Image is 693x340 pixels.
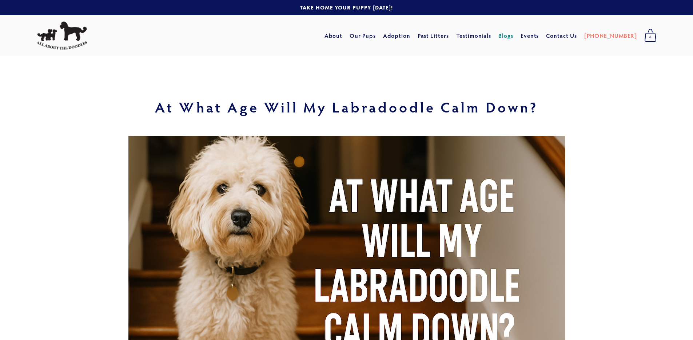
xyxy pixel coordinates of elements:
[383,29,410,42] a: Adoption
[418,32,449,39] a: Past Litters
[456,29,491,42] a: Testimonials
[521,29,539,42] a: Events
[498,29,513,42] a: Blogs
[36,21,87,50] img: All About The Doodles
[36,100,657,114] h1: At What Age Will My Labradoodle Calm Down?
[584,29,637,42] a: [PHONE_NUMBER]
[641,27,660,45] a: 0 items in cart
[644,33,657,42] span: 0
[350,29,376,42] a: Our Pups
[546,29,577,42] a: Contact Us
[324,29,342,42] a: About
